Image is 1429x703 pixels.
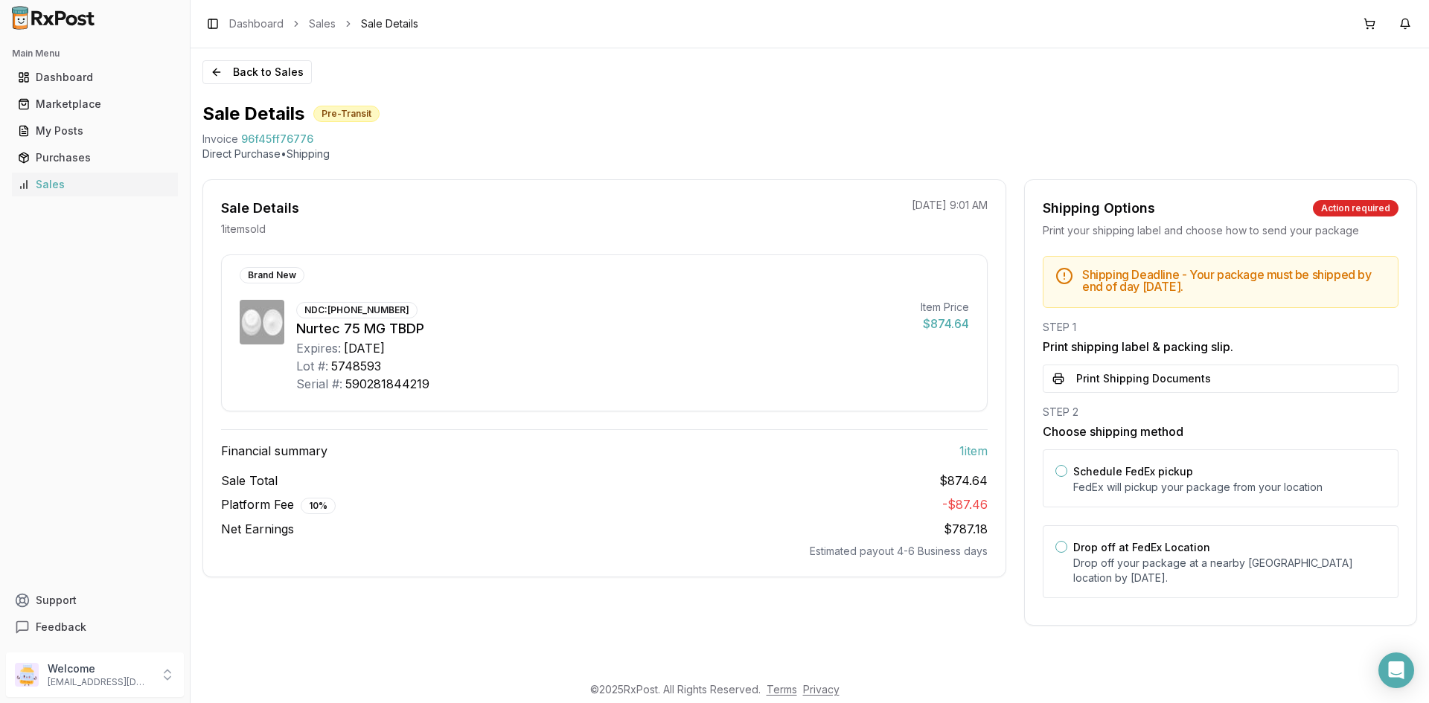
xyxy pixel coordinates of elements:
h1: Sale Details [202,102,304,126]
div: Sale Details [221,198,299,219]
h3: Choose shipping method [1043,423,1398,440]
a: My Posts [12,118,178,144]
button: Support [6,587,184,614]
div: STEP 1 [1043,320,1398,335]
div: 5748593 [331,357,381,375]
div: Shipping Options [1043,198,1155,219]
div: Estimated payout 4-6 Business days [221,544,988,559]
div: Invoice [202,132,238,147]
a: Dashboard [12,64,178,91]
div: Purchases [18,150,172,165]
span: Sale Details [361,16,418,31]
div: Expires: [296,339,341,357]
span: Sale Total [221,472,278,489]
nav: breadcrumb [229,16,418,31]
div: $874.64 [921,315,969,333]
a: Sales [12,171,178,198]
div: STEP 2 [1043,405,1398,420]
h2: Main Menu [12,48,178,60]
a: Privacy [803,683,840,696]
button: Purchases [6,146,184,170]
span: - $87.46 [942,497,988,512]
div: 590281844219 [345,375,429,393]
div: Dashboard [18,70,172,85]
p: Drop off your package at a nearby [GEOGRAPHIC_DATA] location by [DATE] . [1073,556,1386,585]
div: Serial #: [296,375,342,393]
a: Sales [309,16,336,31]
div: My Posts [18,123,172,138]
span: Platform Fee [221,495,336,514]
img: Nurtec 75 MG TBDP [240,300,284,344]
div: Lot #: [296,357,328,375]
span: $787.18 [944,521,988,536]
a: Terms [767,683,797,696]
div: [DATE] [344,339,385,357]
button: Back to Sales [202,60,312,84]
div: Sales [18,177,172,192]
span: Financial summary [221,442,327,460]
div: NDC: [PHONE_NUMBER] [296,302,418,318]
h3: Print shipping label & packing slip. [1043,338,1398,356]
button: Marketplace [6,92,184,116]
label: Drop off at FedEx Location [1073,541,1210,553]
span: 96f45ff76776 [241,132,313,147]
div: Pre-Transit [313,106,380,122]
button: Sales [6,173,184,196]
div: Nurtec 75 MG TBDP [296,318,909,339]
span: Feedback [36,620,86,635]
img: RxPost Logo [6,6,101,30]
span: $874.64 [939,472,988,489]
button: Print Shipping Documents [1043,365,1398,393]
span: 1 item [959,442,988,460]
p: [EMAIL_ADDRESS][DOMAIN_NAME] [48,676,151,688]
div: Open Intercom Messenger [1378,652,1414,688]
label: Schedule FedEx pickup [1073,465,1193,478]
p: 1 item sold [221,222,266,237]
button: Feedback [6,614,184,641]
div: Print your shipping label and choose how to send your package [1043,223,1398,238]
a: Marketplace [12,91,178,118]
span: Net Earnings [221,520,294,538]
button: Dashboard [6,65,184,89]
h5: Shipping Deadline - Your package must be shipped by end of day [DATE] . [1082,269,1386,292]
p: [DATE] 9:01 AM [912,198,988,213]
p: Direct Purchase • Shipping [202,147,1417,161]
div: Item Price [921,300,969,315]
a: Dashboard [229,16,284,31]
div: 10 % [301,498,336,514]
p: FedEx will pickup your package from your location [1073,480,1386,495]
div: Marketplace [18,97,172,112]
a: Purchases [12,144,178,171]
img: User avatar [15,663,39,687]
p: Welcome [48,661,151,676]
div: Action required [1313,200,1398,216]
button: My Posts [6,119,184,143]
div: Brand New [240,267,304,283]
